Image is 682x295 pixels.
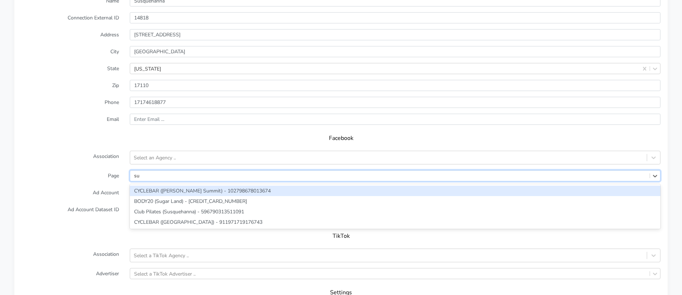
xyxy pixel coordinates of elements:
div: Select a TikTok Advertiser .. [134,270,196,277]
label: Ad Account [16,187,124,198]
label: Association [16,249,124,262]
label: City [16,46,124,57]
div: BODY20 (Sugar Land) - [CREDIT_CARD_NUMBER] [130,196,660,206]
div: Select an Agency .. [134,154,176,162]
input: Enter phone ... [130,97,660,108]
div: Select a TikTok Agency .. [134,252,189,259]
label: Email [16,114,124,125]
label: Zip [16,80,124,91]
input: Enter Email ... [130,114,660,125]
label: Connection External ID [16,12,124,23]
div: CYCLEBAR ([GEOGRAPHIC_DATA]) - 911971719176743 [130,217,660,227]
label: Association [16,151,124,164]
input: Enter Address .. [130,29,660,40]
h5: TikTok [29,233,653,240]
label: Advertiser [16,268,124,279]
input: Enter the external ID .. [130,12,660,23]
div: [US_STATE] [134,65,161,72]
label: Phone [16,97,124,108]
input: Enter Zip .. [130,80,660,91]
label: Page [16,170,124,181]
div: Club Pilates (Susquehanna) - 596790313511091 [130,206,660,217]
div: CYCLEBAR ([PERSON_NAME] Summit) - 102798678013674 [130,186,660,196]
label: Address [16,29,124,40]
input: Enter the City .. [130,46,660,57]
h5: Facebook [29,135,653,142]
label: State [16,63,124,74]
label: Ad Account Dataset ID [16,204,124,223]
